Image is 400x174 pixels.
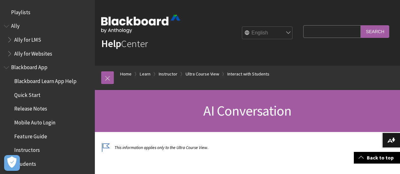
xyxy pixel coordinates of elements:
[14,90,40,98] span: Quick Start
[14,34,41,43] span: Ally for LMS
[14,131,47,140] span: Feature Guide
[14,159,36,167] span: Students
[11,62,47,71] span: Blackboard App
[14,48,52,57] span: Ally for Websites
[101,145,300,151] p: This information applies only to the Ultra Course View.
[4,21,91,59] nav: Book outline for Anthology Ally Help
[14,117,55,126] span: Mobile Auto Login
[14,145,40,153] span: Instructors
[242,27,293,39] select: Site Language Selector
[101,37,148,50] a: HelpCenter
[140,70,151,78] a: Learn
[159,70,177,78] a: Instructor
[361,25,389,38] input: Search
[11,21,20,29] span: Ally
[11,7,30,15] span: Playlists
[4,7,91,18] nav: Book outline for Playlists
[4,155,20,171] button: Open Preferences
[120,70,132,78] a: Home
[14,76,77,84] span: Blackboard Learn App Help
[227,70,269,78] a: Interact with Students
[186,70,219,78] a: Ultra Course View
[101,15,180,33] img: Blackboard by Anthology
[14,104,47,112] span: Release Notes
[203,102,291,119] span: AI Conversation
[101,37,121,50] strong: Help
[354,152,400,164] a: Back to top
